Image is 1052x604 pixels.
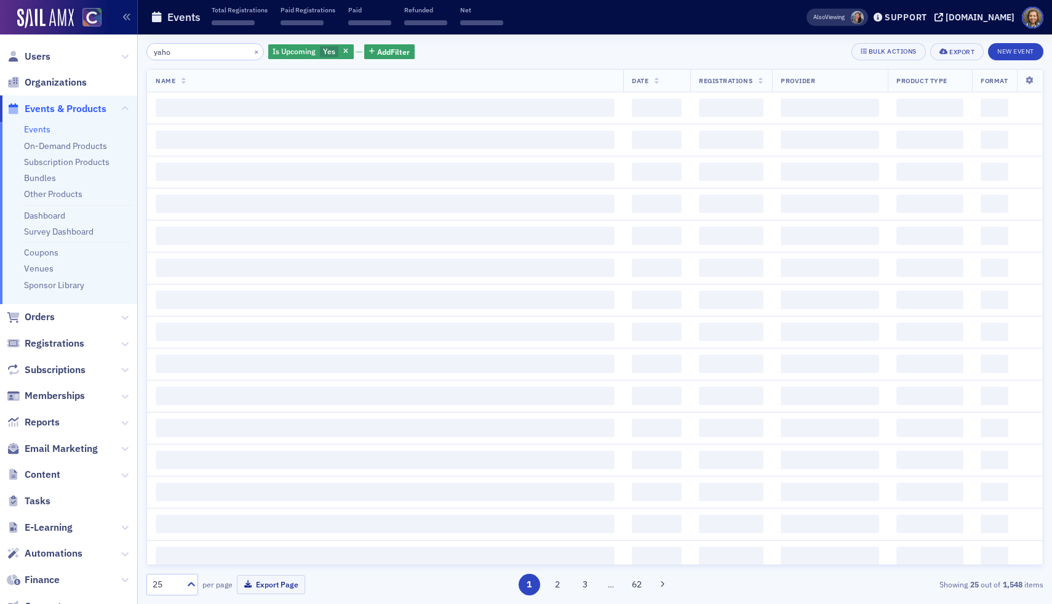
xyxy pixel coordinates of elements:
div: [DOMAIN_NAME] [946,12,1014,23]
span: Add Filter [377,46,410,57]
span: ‌ [460,20,503,25]
p: Paid [348,6,391,14]
span: ‌ [981,419,1008,437]
a: SailAMX [17,9,74,28]
span: ‌ [632,451,682,469]
button: × [251,46,262,57]
span: ‌ [281,20,324,25]
span: ‌ [896,355,963,373]
span: ‌ [632,131,682,149]
span: ‌ [632,547,682,565]
span: ‌ [781,291,879,309]
span: ‌ [632,195,682,213]
a: Coupons [24,247,58,258]
span: ‌ [632,163,682,181]
span: ‌ [632,259,682,277]
span: ‌ [896,451,963,469]
span: … [602,579,620,590]
span: ‌ [699,419,763,437]
span: ‌ [699,227,763,245]
span: ‌ [699,451,763,469]
strong: 1,548 [1000,579,1024,590]
span: Viewing [813,13,845,22]
span: ‌ [156,323,615,341]
span: ‌ [781,547,879,565]
span: ‌ [699,547,763,565]
a: Tasks [7,494,50,508]
span: ‌ [632,387,682,405]
a: Other Products [24,188,82,199]
span: ‌ [981,483,1008,501]
span: ‌ [632,291,682,309]
a: Bundles [24,172,56,183]
span: Name [156,76,175,85]
a: Venues [24,263,54,274]
span: ‌ [896,259,963,277]
span: ‌ [896,419,963,437]
span: ‌ [156,515,615,533]
a: Orders [7,310,55,324]
a: Sponsor Library [24,280,84,291]
span: Users [25,50,50,63]
div: 25 [153,578,180,591]
span: ‌ [981,259,1008,277]
span: ‌ [896,163,963,181]
span: Organizations [25,76,87,89]
span: ‌ [156,547,615,565]
div: Bulk Actions [869,48,917,55]
span: ‌ [896,547,963,565]
p: Total Registrations [212,6,268,14]
span: ‌ [699,259,763,277]
span: ‌ [699,131,763,149]
p: Net [460,6,503,14]
span: ‌ [981,99,1008,117]
span: ‌ [699,323,763,341]
span: ‌ [896,131,963,149]
a: Memberships [7,389,85,403]
span: ‌ [781,195,879,213]
button: 1 [519,574,540,595]
span: ‌ [981,291,1008,309]
h1: Events [167,10,201,25]
button: New Event [988,43,1043,60]
a: Dashboard [24,210,65,221]
input: Search… [146,43,264,60]
span: Date [632,76,648,85]
a: E-Learning [7,521,73,534]
span: Is Upcoming [273,46,316,56]
a: On-Demand Products [24,140,107,151]
span: ‌ [156,451,615,469]
div: Yes [268,44,354,60]
span: ‌ [632,515,682,533]
span: ‌ [781,451,879,469]
span: ‌ [781,131,879,149]
strong: 25 [968,579,981,590]
span: ‌ [632,419,682,437]
span: Content [25,468,60,481]
span: Yes [323,46,335,56]
a: Subscription Products [24,156,110,167]
span: ‌ [699,355,763,373]
span: Email Marketing [25,442,98,456]
a: Automations [7,547,82,560]
span: ‌ [632,355,682,373]
span: ‌ [781,259,879,277]
span: ‌ [896,483,963,501]
span: ‌ [212,20,255,25]
span: ‌ [981,131,1008,149]
button: 2 [546,574,568,595]
span: ‌ [896,227,963,245]
a: Subscriptions [7,363,86,377]
span: ‌ [981,195,1008,213]
span: Orders [25,310,55,324]
span: ‌ [981,387,1008,405]
button: [DOMAIN_NAME] [934,13,1019,22]
button: Bulk Actions [851,43,926,60]
button: Export [930,43,984,60]
span: ‌ [632,483,682,501]
span: ‌ [981,515,1008,533]
p: Refunded [404,6,447,14]
span: ‌ [156,291,615,309]
span: ‌ [981,451,1008,469]
button: AddFilter [364,44,415,60]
